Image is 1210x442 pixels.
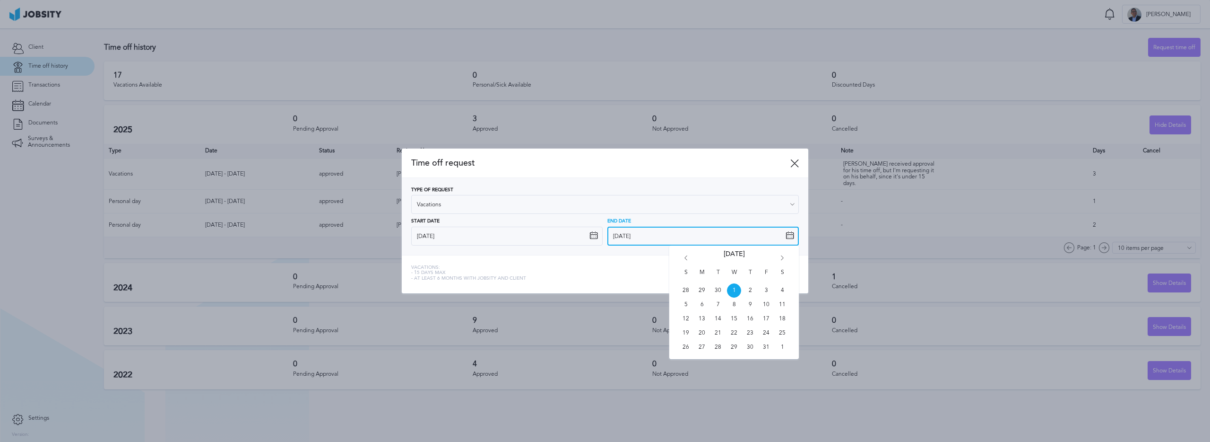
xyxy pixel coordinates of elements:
span: Wed Oct 01 2025 [727,283,741,298]
span: Tue Oct 21 2025 [711,326,725,340]
span: Start Date [411,219,440,224]
span: Sat Nov 01 2025 [775,340,789,354]
span: Fri Oct 03 2025 [759,283,773,298]
span: Sun Oct 12 2025 [679,312,693,326]
span: Wed Oct 08 2025 [727,298,741,312]
span: Tue Oct 07 2025 [711,298,725,312]
span: [DATE] [724,250,745,269]
span: Sat Oct 18 2025 [775,312,789,326]
span: - 15 days max [411,270,526,276]
span: Sun Oct 19 2025 [679,326,693,340]
span: Thu Oct 23 2025 [743,326,757,340]
span: M [695,269,709,283]
span: Mon Oct 13 2025 [695,312,709,326]
i: Go forward 1 month [778,256,786,264]
span: Mon Oct 06 2025 [695,298,709,312]
span: Sun Oct 05 2025 [679,298,693,312]
span: Fri Oct 31 2025 [759,340,773,354]
span: Tue Oct 14 2025 [711,312,725,326]
span: Type of Request [411,187,453,193]
span: Sat Oct 04 2025 [775,283,789,298]
span: Thu Oct 16 2025 [743,312,757,326]
span: Tue Sep 30 2025 [711,283,725,298]
span: T [711,269,725,283]
span: Fri Oct 10 2025 [759,298,773,312]
span: Fri Oct 24 2025 [759,326,773,340]
span: W [727,269,741,283]
span: T [743,269,757,283]
span: Vacations: [411,265,526,271]
span: Wed Oct 29 2025 [727,340,741,354]
span: Mon Sep 29 2025 [695,283,709,298]
span: Sat Oct 11 2025 [775,298,789,312]
span: Thu Oct 30 2025 [743,340,757,354]
span: Mon Oct 27 2025 [695,340,709,354]
span: Thu Oct 02 2025 [743,283,757,298]
span: F [759,269,773,283]
span: S [775,269,789,283]
span: S [679,269,693,283]
span: Wed Oct 15 2025 [727,312,741,326]
span: End Date [607,219,631,224]
span: Time off request [411,158,790,168]
span: - At least 6 months with jobsity and client [411,276,526,282]
span: Wed Oct 22 2025 [727,326,741,340]
i: Go back 1 month [682,256,690,264]
span: Sat Oct 25 2025 [775,326,789,340]
span: Mon Oct 20 2025 [695,326,709,340]
span: Tue Oct 28 2025 [711,340,725,354]
span: Fri Oct 17 2025 [759,312,773,326]
span: Sun Sep 28 2025 [679,283,693,298]
span: Thu Oct 09 2025 [743,298,757,312]
span: Sun Oct 26 2025 [679,340,693,354]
